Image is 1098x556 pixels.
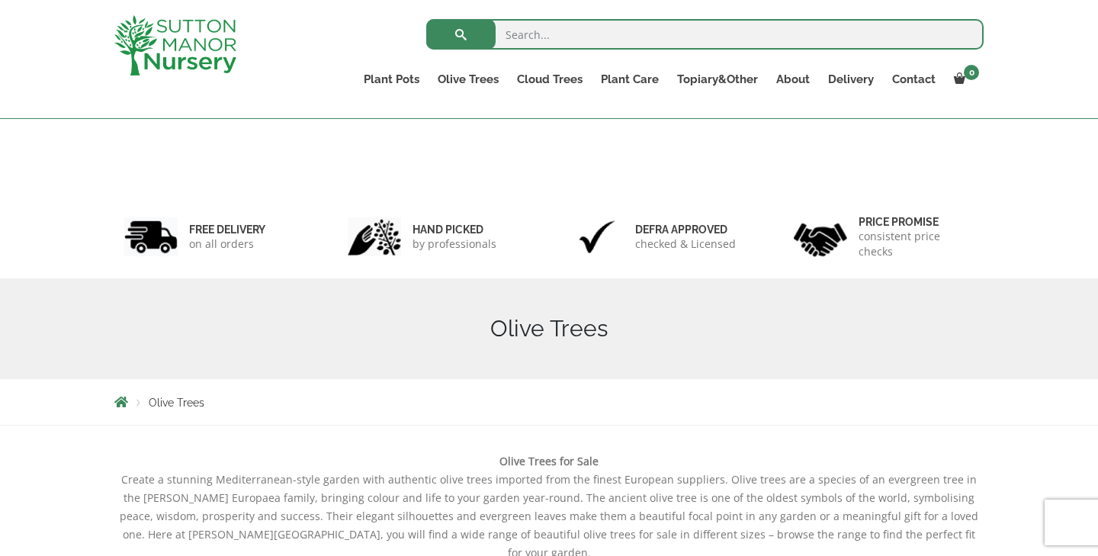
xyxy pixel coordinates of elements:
[355,69,429,90] a: Plant Pots
[114,396,984,408] nav: Breadcrumbs
[348,217,401,256] img: 2.jpg
[859,229,974,259] p: consistent price checks
[426,19,984,50] input: Search...
[149,397,204,409] span: Olive Trees
[635,223,736,236] h6: Defra approved
[124,217,178,256] img: 1.jpg
[883,69,945,90] a: Contact
[794,214,847,260] img: 4.jpg
[114,15,236,76] img: logo
[767,69,819,90] a: About
[592,69,668,90] a: Plant Care
[114,315,984,342] h1: Olive Trees
[189,236,265,252] p: on all orders
[819,69,883,90] a: Delivery
[570,217,624,256] img: 3.jpg
[413,236,496,252] p: by professionals
[499,454,599,468] b: Olive Trees for Sale
[635,236,736,252] p: checked & Licensed
[429,69,508,90] a: Olive Trees
[945,69,984,90] a: 0
[859,215,974,229] h6: Price promise
[413,223,496,236] h6: hand picked
[508,69,592,90] a: Cloud Trees
[668,69,767,90] a: Topiary&Other
[964,65,979,80] span: 0
[189,223,265,236] h6: FREE DELIVERY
